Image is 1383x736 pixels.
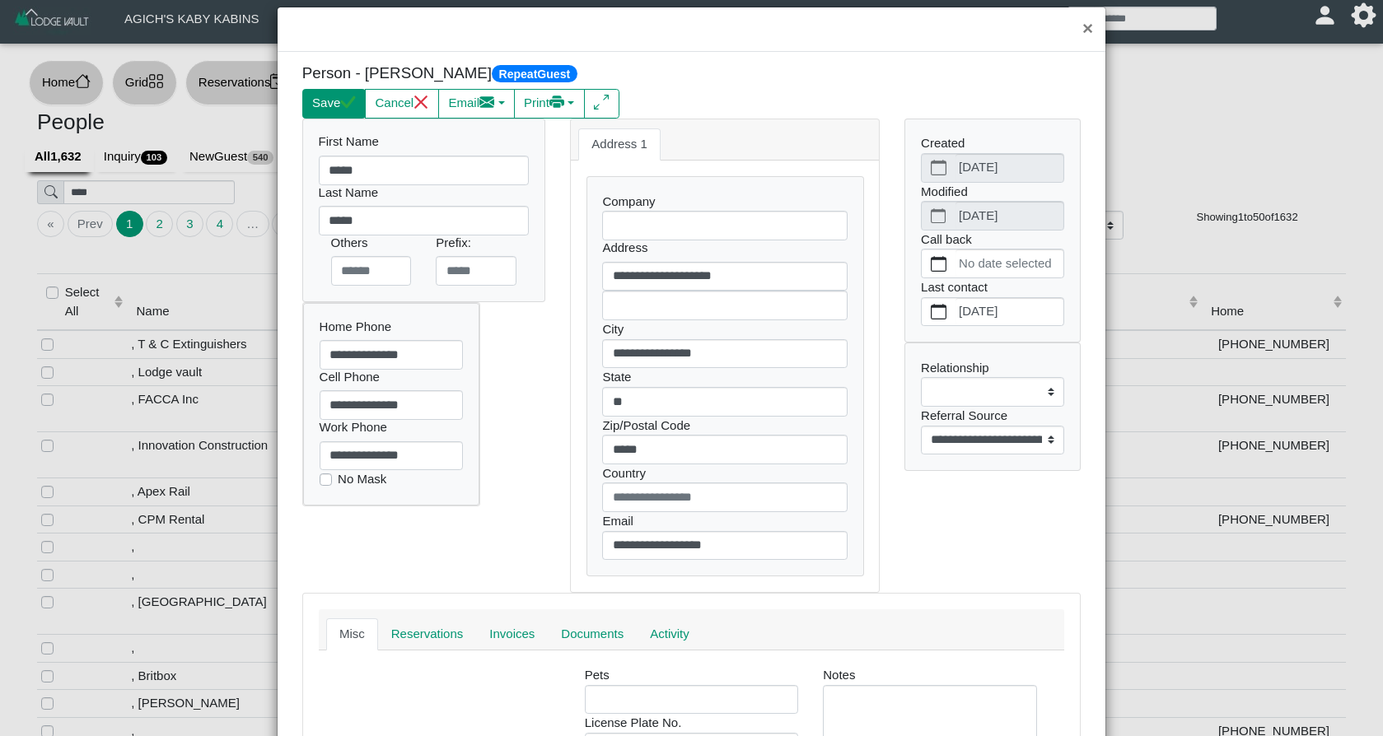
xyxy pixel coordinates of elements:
h6: First Name [319,134,530,149]
a: Invoices [476,618,548,651]
h6: Home Phone [320,319,464,334]
label: No Mask [338,470,386,489]
button: Emailenvelope fill [438,89,515,119]
a: Address 1 [578,128,661,161]
button: Printprinter fill [514,89,585,119]
svg: check [340,95,356,110]
h6: Address [602,240,847,255]
button: calendar [922,249,955,277]
label: No date selected [955,249,1063,277]
h6: Last Name [319,185,530,200]
svg: arrows angle expand [594,95,610,110]
h6: Work Phone [320,420,464,435]
svg: printer fill [549,95,565,110]
div: Company City State Zip/Postal Code Country Email [587,177,863,575]
button: Close [1070,7,1105,51]
h6: Others [331,235,412,250]
h6: Cell Phone [320,370,464,384]
span: RepeatGuest [492,65,577,82]
button: calendar [922,298,955,326]
a: Reservations [378,618,477,651]
h6: Prefix: [436,235,516,250]
div: Created Modified Call back Last contact [905,119,1080,342]
button: Cancelx [365,89,439,119]
a: Documents [548,618,637,651]
svg: calendar [931,256,946,272]
div: Relationship Referral Source [905,343,1080,470]
button: arrows angle expand [584,89,619,119]
h5: Person - [PERSON_NAME] [302,64,680,83]
a: Misc [326,618,378,651]
svg: calendar [931,304,946,319]
label: [DATE] [955,298,1063,326]
svg: envelope fill [479,95,495,110]
button: Savecheck [302,89,366,119]
a: Activity [637,618,703,651]
div: Pets [585,666,798,714]
svg: x [413,95,429,110]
